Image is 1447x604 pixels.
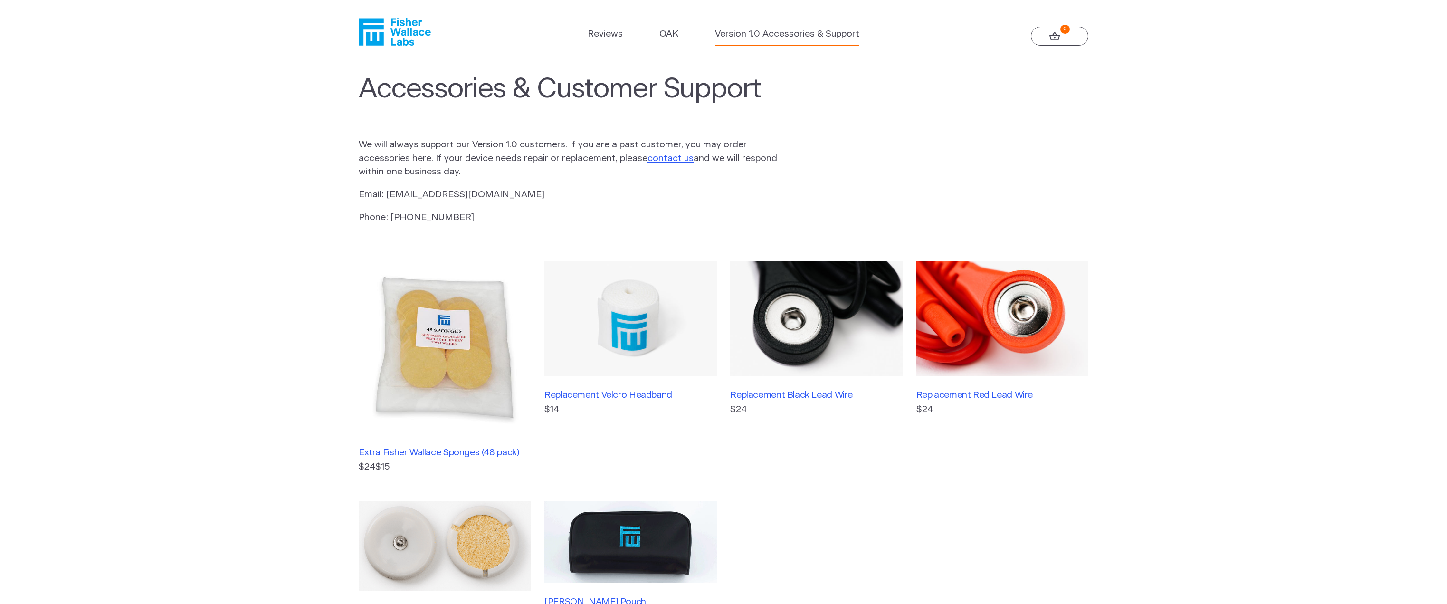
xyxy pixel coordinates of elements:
[359,138,779,179] p: We will always support our Version 1.0 customers. If you are a past customer, you may order acces...
[588,28,623,41] a: Reviews
[1031,27,1088,46] a: 0
[544,261,716,474] a: Replacement Velcro Headband$14
[544,403,716,417] p: $14
[359,261,531,474] a: Extra Fisher Wallace Sponges (48 pack) $24$15
[730,390,902,401] h3: Replacement Black Lead Wire
[359,18,431,46] a: Fisher Wallace
[359,188,779,202] p: Email: [EMAIL_ADDRESS][DOMAIN_NAME]
[544,261,716,376] img: Replacement Velcro Headband
[359,501,531,591] img: Replacement Sponge Receptacles
[916,403,1088,417] p: $24
[359,462,375,471] s: $24
[730,261,902,376] img: Replacement Black Lead Wire
[359,460,531,474] p: $15
[359,447,531,458] h3: Extra Fisher Wallace Sponges (48 pack)
[916,261,1088,474] a: Replacement Red Lead Wire$24
[916,261,1088,376] img: Replacement Red Lead Wire
[659,28,678,41] a: OAK
[359,211,779,225] p: Phone: [PHONE_NUMBER]
[359,73,1088,123] h1: Accessories & Customer Support
[544,390,716,401] h3: Replacement Velcro Headband
[730,403,902,417] p: $24
[647,154,694,163] a: contact us
[544,501,716,583] img: Fisher Wallace Pouch
[730,261,902,474] a: Replacement Black Lead Wire$24
[715,28,859,41] a: Version 1.0 Accessories & Support
[1060,25,1069,34] strong: 0
[916,390,1088,401] h3: Replacement Red Lead Wire
[359,261,531,433] img: Extra Fisher Wallace Sponges (48 pack)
